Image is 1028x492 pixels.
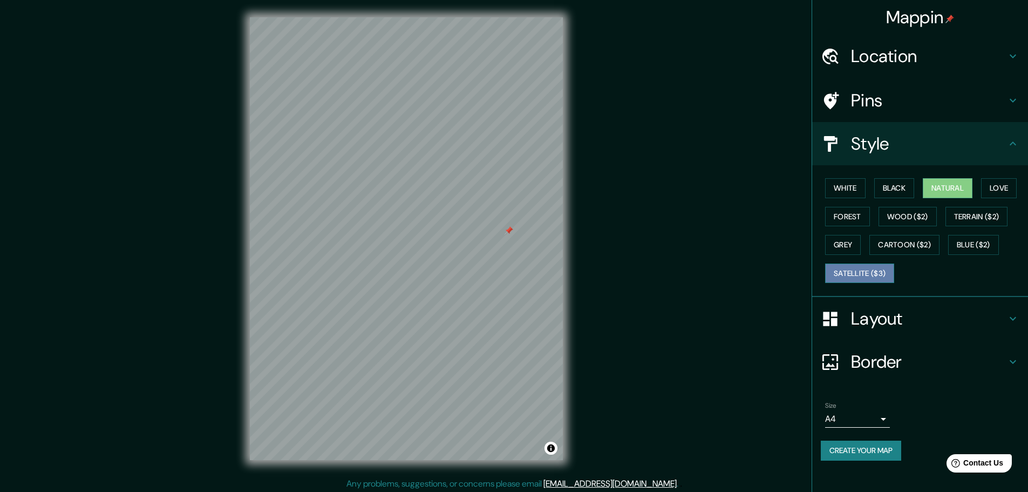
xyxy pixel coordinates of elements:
[945,15,954,23] img: pin-icon.png
[346,477,678,490] p: Any problems, suggestions, or concerns please email .
[544,442,557,455] button: Toggle attribution
[678,477,680,490] div: .
[250,17,563,460] canvas: Map
[869,235,940,255] button: Cartoon ($2)
[812,122,1028,165] div: Style
[680,477,682,490] div: .
[825,410,890,428] div: A4
[879,207,937,227] button: Wood ($2)
[825,207,870,227] button: Forest
[825,178,866,198] button: White
[825,235,861,255] button: Grey
[825,264,894,284] button: Satellite ($3)
[981,178,1017,198] button: Love
[851,308,1006,329] h4: Layout
[812,297,1028,340] div: Layout
[851,133,1006,154] h4: Style
[851,351,1006,373] h4: Border
[932,450,1016,480] iframe: Help widget launcher
[543,478,677,489] a: [EMAIL_ADDRESS][DOMAIN_NAME]
[923,178,972,198] button: Natural
[812,340,1028,383] div: Border
[874,178,915,198] button: Black
[812,79,1028,122] div: Pins
[825,401,836,410] label: Size
[886,6,955,28] h4: Mappin
[821,441,901,461] button: Create your map
[948,235,999,255] button: Blue ($2)
[851,45,1006,67] h4: Location
[812,35,1028,78] div: Location
[945,207,1008,227] button: Terrain ($2)
[851,90,1006,111] h4: Pins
